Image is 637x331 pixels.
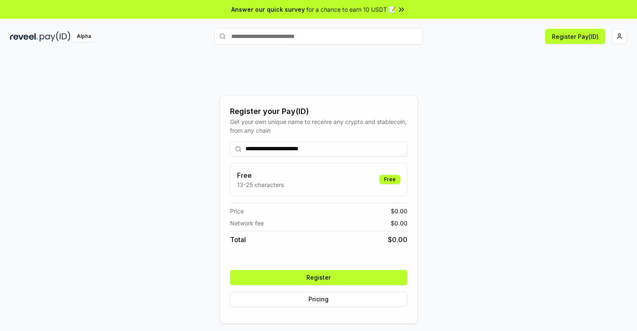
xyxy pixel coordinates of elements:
[230,235,246,245] span: Total
[306,5,396,14] span: for a chance to earn 10 USDT 📝
[545,29,605,44] button: Register Pay(ID)
[379,175,400,184] div: Free
[10,31,38,42] img: reveel_dark
[237,170,284,180] h3: Free
[230,106,407,117] div: Register your Pay(ID)
[230,207,244,215] span: Price
[230,292,407,307] button: Pricing
[391,207,407,215] span: $ 0.00
[388,235,407,245] span: $ 0.00
[391,219,407,227] span: $ 0.00
[231,5,305,14] span: Answer our quick survey
[230,219,264,227] span: Network fee
[40,31,71,42] img: pay_id
[72,31,96,42] div: Alpha
[230,117,407,135] div: Get your own unique name to receive any crypto and stablecoin, from any chain
[237,180,284,189] p: 13-25 characters
[230,270,407,285] button: Register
